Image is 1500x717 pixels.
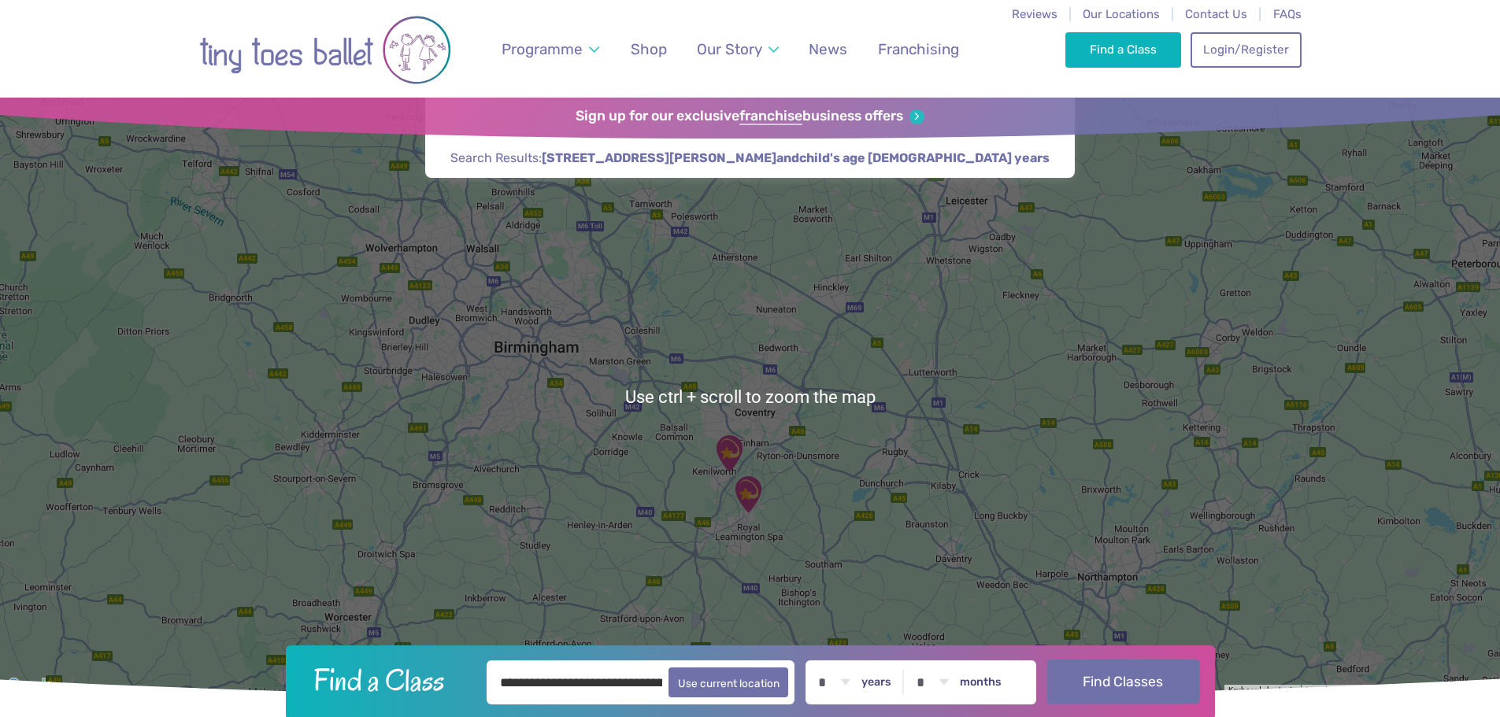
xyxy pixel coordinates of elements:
[631,40,667,58] span: Shop
[502,40,583,58] span: Programme
[809,40,847,58] span: News
[494,31,606,68] a: Programme
[623,31,674,68] a: Shop
[1012,7,1057,21] a: Reviews
[870,31,966,68] a: Franchising
[576,108,924,125] a: Sign up for our exclusivefranchisebusiness offers
[689,31,786,68] a: Our Story
[697,40,762,58] span: Our Story
[1191,32,1301,67] a: Login/Register
[960,675,1002,689] label: months
[878,40,959,58] span: Franchising
[1065,32,1181,67] a: Find a Class
[1083,7,1160,21] a: Our Locations
[542,150,1050,165] strong: and
[301,660,476,700] h2: Find a Class
[542,150,776,167] span: [STREET_ADDRESS][PERSON_NAME]
[4,675,56,696] img: Google
[739,108,802,125] strong: franchise
[728,475,768,514] div: Lillington Social Club
[799,150,1050,167] span: child's age [DEMOGRAPHIC_DATA] years
[1273,7,1302,21] a: FAQs
[4,675,56,696] a: Open this area in Google Maps (opens a new window)
[1047,660,1199,704] button: Find Classes
[802,31,855,68] a: News
[861,675,891,689] label: years
[709,434,749,473] div: Kenilworth School
[1185,7,1247,21] a: Contact Us
[669,667,789,697] button: Use current location
[199,10,451,90] img: tiny toes ballet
